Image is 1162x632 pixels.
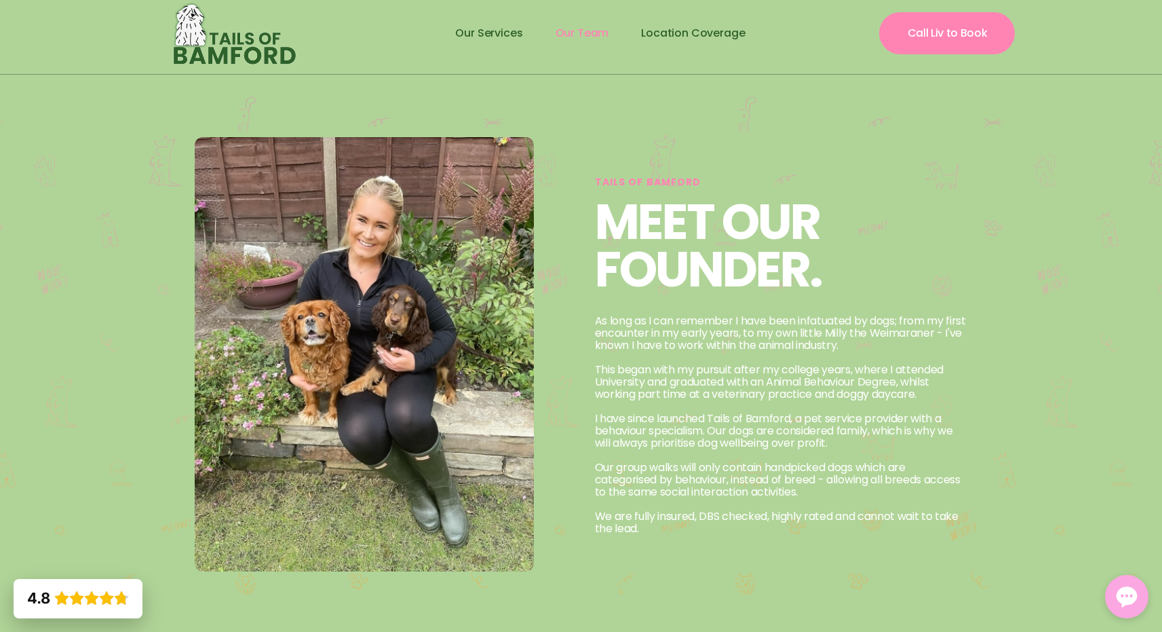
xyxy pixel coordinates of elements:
[539,17,625,50] a: Our Team
[27,589,50,608] div: 4.8
[595,198,968,293] h1: MEET OUR FOUNDER.
[908,19,988,48] div: Call Liv to Book
[439,17,539,50] a: Our Services
[27,589,129,608] div: Rating: 4.8 out of 5
[595,315,968,535] p: As long as I can remember I have been infatuated by dogs; from my first encounter in my early yea...
[625,17,761,50] a: Location Coverage
[595,174,968,190] div: TAILS OF BAmford
[879,12,1015,54] a: Call Liv to Book
[1105,575,1148,618] button: Open chat window
[195,137,534,572] img: Olivia the tails of bamford founder and her two dogs ted and henry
